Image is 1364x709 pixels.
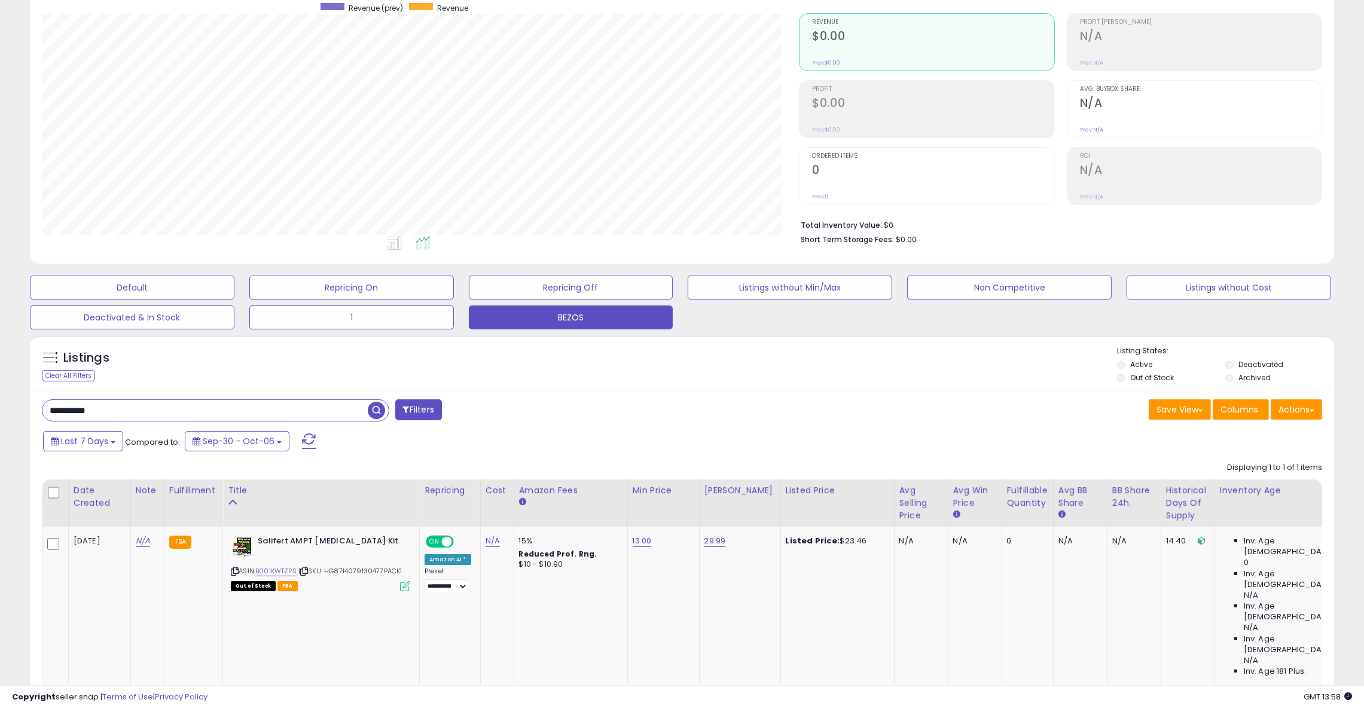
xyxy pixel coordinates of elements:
[1244,536,1353,557] span: Inv. Age [DEMOGRAPHIC_DATA]:
[1058,509,1066,520] small: Avg BB Share.
[74,536,121,546] div: [DATE]
[519,536,618,546] div: 15%
[1238,372,1271,383] label: Archived
[812,96,1054,112] h2: $0.00
[249,305,454,329] button: 1
[953,484,997,509] div: Avg Win Price
[801,234,894,245] b: Short Term Storage Fees:
[812,19,1054,26] span: Revenue
[1080,86,1322,93] span: Avg. Buybox Share
[1244,590,1258,601] span: N/A
[633,484,694,497] div: Min Price
[1080,126,1103,133] small: Prev: N/A
[486,484,509,497] div: Cost
[1080,59,1103,66] small: Prev: N/A
[1244,634,1353,655] span: Inv. Age [DEMOGRAPHIC_DATA]-180:
[231,536,255,560] img: 51IbcnAAutL._SL40_.jpg
[255,566,297,576] a: B001KWTZPS
[12,691,56,702] strong: Copyright
[1244,557,1249,568] span: 0
[125,436,180,448] span: Compared to:
[452,537,471,547] span: OFF
[1271,399,1322,420] button: Actions
[425,567,471,594] div: Preset:
[1130,372,1174,383] label: Out of Stock
[1244,622,1258,633] span: N/A
[1112,536,1152,546] div: N/A
[786,484,889,497] div: Listed Price
[896,234,917,245] span: $0.00
[425,484,475,497] div: Repricing
[228,484,414,497] div: Title
[1220,404,1258,415] span: Columns
[812,59,840,66] small: Prev: $0.00
[812,29,1054,45] h2: $0.00
[30,305,234,329] button: Deactivated & In Stock
[42,370,95,381] div: Clear All Filters
[155,691,208,702] a: Privacy Policy
[169,536,191,549] small: FBA
[1166,484,1210,522] div: Historical Days Of Supply
[1149,399,1211,420] button: Save View
[953,536,993,546] div: N/A
[812,163,1054,179] h2: 0
[786,536,885,546] div: $23.46
[1238,359,1283,369] label: Deactivated
[812,193,829,200] small: Prev: 0
[203,435,274,447] span: Sep-30 - Oct-06
[136,535,150,547] a: N/A
[801,217,1313,231] li: $0
[1058,484,1102,509] div: Avg BB Share
[812,153,1054,160] span: Ordered Items
[469,276,673,300] button: Repricing Off
[61,435,108,447] span: Last 7 Days
[1244,601,1353,622] span: Inv. Age [DEMOGRAPHIC_DATA]:
[1080,29,1322,45] h2: N/A
[1244,569,1353,590] span: Inv. Age [DEMOGRAPHIC_DATA]:
[1112,484,1156,509] div: BB Share 24h.
[1080,153,1322,160] span: ROI
[169,484,218,497] div: Fulfillment
[185,431,289,451] button: Sep-30 - Oct-06
[298,566,402,576] span: | SKU: HG8714079130477PACK1
[1166,536,1206,546] div: 14.40
[1080,96,1322,112] h2: N/A
[907,276,1112,300] button: Non Competitive
[1220,484,1357,497] div: Inventory Age
[1007,484,1048,509] div: Fulfillable Quantity
[469,305,673,329] button: BEZOS
[43,431,123,451] button: Last 7 Days
[425,554,471,565] div: Amazon AI *
[812,126,840,133] small: Prev: $0.00
[437,3,468,13] span: Revenue
[258,536,403,550] b: Salifert AMPT [MEDICAL_DATA] Kit
[231,536,410,590] div: ASIN:
[1244,666,1307,677] span: Inv. Age 181 Plus:
[1080,163,1322,179] h2: N/A
[395,399,442,420] button: Filters
[704,484,776,497] div: [PERSON_NAME]
[1080,19,1322,26] span: Profit [PERSON_NAME]
[519,497,526,508] small: Amazon Fees.
[349,3,403,13] span: Revenue (prev)
[953,509,960,520] small: Avg Win Price.
[899,536,939,546] div: N/A
[486,535,500,547] a: N/A
[1213,399,1269,420] button: Columns
[899,484,943,522] div: Avg Selling Price
[786,535,840,546] b: Listed Price:
[688,276,892,300] button: Listings without Min/Max
[277,581,298,591] span: FBA
[63,350,109,366] h5: Listings
[1007,536,1044,546] div: 0
[1244,655,1258,666] span: N/A
[249,276,454,300] button: Repricing On
[1304,691,1352,702] span: 2025-10-14 13:58 GMT
[427,537,442,547] span: ON
[1058,536,1098,546] div: N/A
[704,535,726,547] a: 29.99
[74,484,126,509] div: Date Created
[633,535,652,547] a: 13.00
[1130,359,1152,369] label: Active
[812,86,1054,93] span: Profit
